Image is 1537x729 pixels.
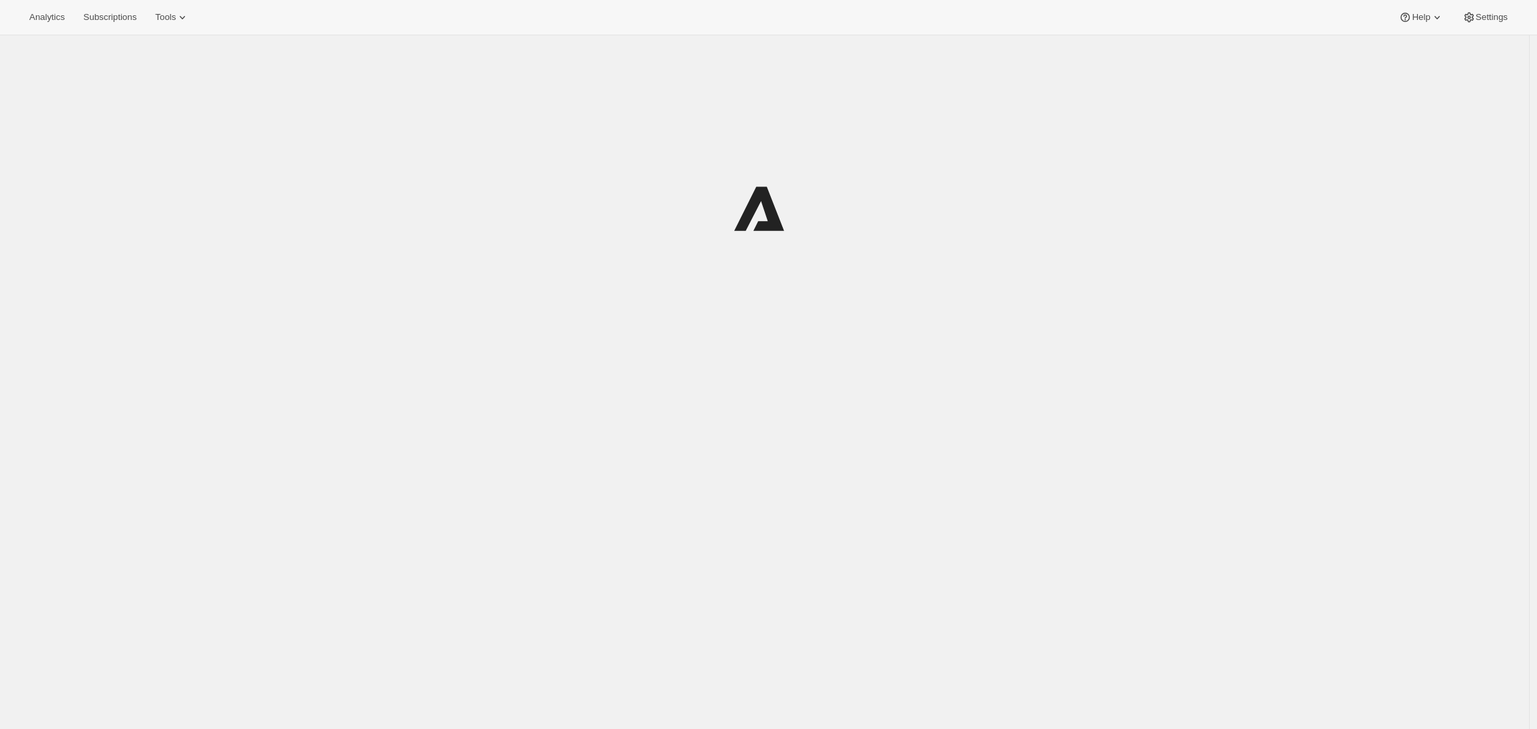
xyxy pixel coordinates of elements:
[1412,12,1430,23] span: Help
[155,12,176,23] span: Tools
[83,12,136,23] span: Subscriptions
[29,12,65,23] span: Analytics
[21,8,73,27] button: Analytics
[1476,12,1508,23] span: Settings
[75,8,144,27] button: Subscriptions
[1391,8,1451,27] button: Help
[1454,8,1516,27] button: Settings
[147,8,197,27] button: Tools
